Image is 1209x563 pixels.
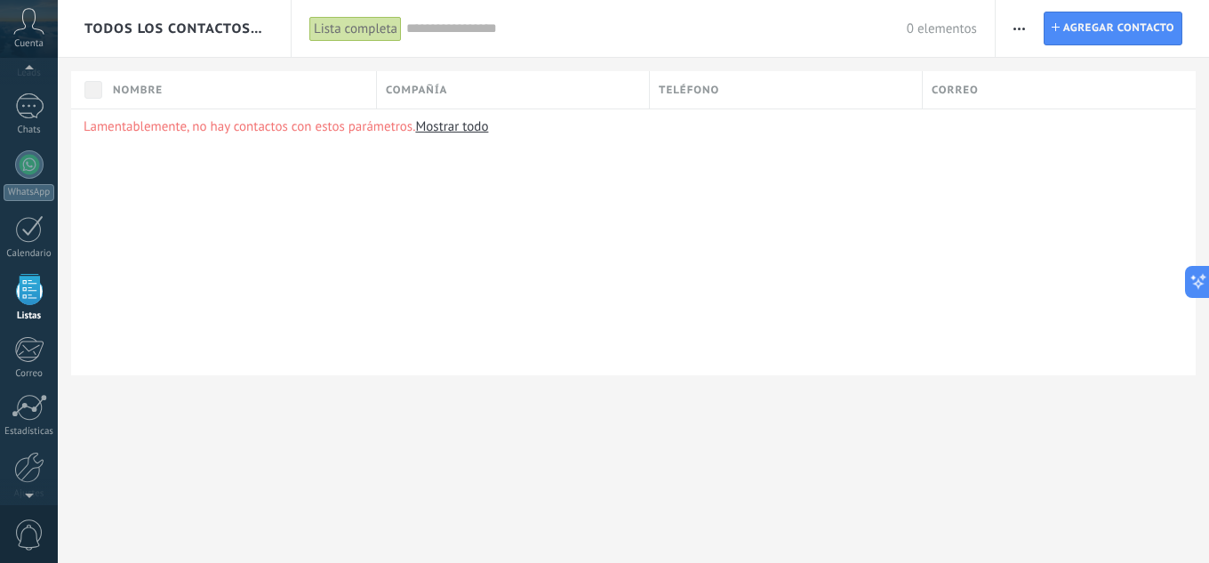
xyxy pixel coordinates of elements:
span: Nombre [113,82,163,99]
span: Correo [932,82,979,99]
div: Lista completa [309,16,402,42]
span: Compañía [386,82,447,99]
p: Lamentablemente, no hay contactos con estos parámetros. [84,118,1183,135]
div: Correo [4,368,55,380]
span: 0 elementos [907,20,977,37]
a: Agregar contacto [1044,12,1182,45]
a: Mostrar todo [415,118,488,135]
span: Cuenta [14,38,44,50]
span: Teléfono [659,82,719,99]
button: Más [1006,12,1032,45]
div: Calendario [4,248,55,260]
div: Estadísticas [4,426,55,438]
div: WhatsApp [4,184,54,201]
div: Listas [4,310,55,322]
div: Chats [4,125,55,136]
span: Todos los contactos y empresas [84,20,266,37]
span: Agregar contacto [1063,12,1174,44]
